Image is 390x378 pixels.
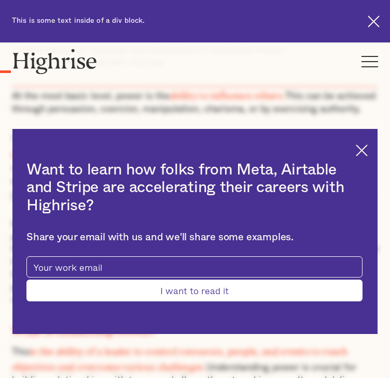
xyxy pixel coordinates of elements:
[26,256,363,278] input: Your work email
[356,144,368,156] img: Cross icon
[26,231,363,244] div: Share your email with us and we'll share some examples.
[26,161,363,215] h2: Want to learn how folks from Meta, Airtable and Stripe are accelerating their careers with Highrise?
[26,256,363,302] form: current-ascender-blog-article-modal-form
[368,16,380,27] img: Cross icon
[12,49,97,74] img: Highrise logo
[26,280,363,302] input: I want to read it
